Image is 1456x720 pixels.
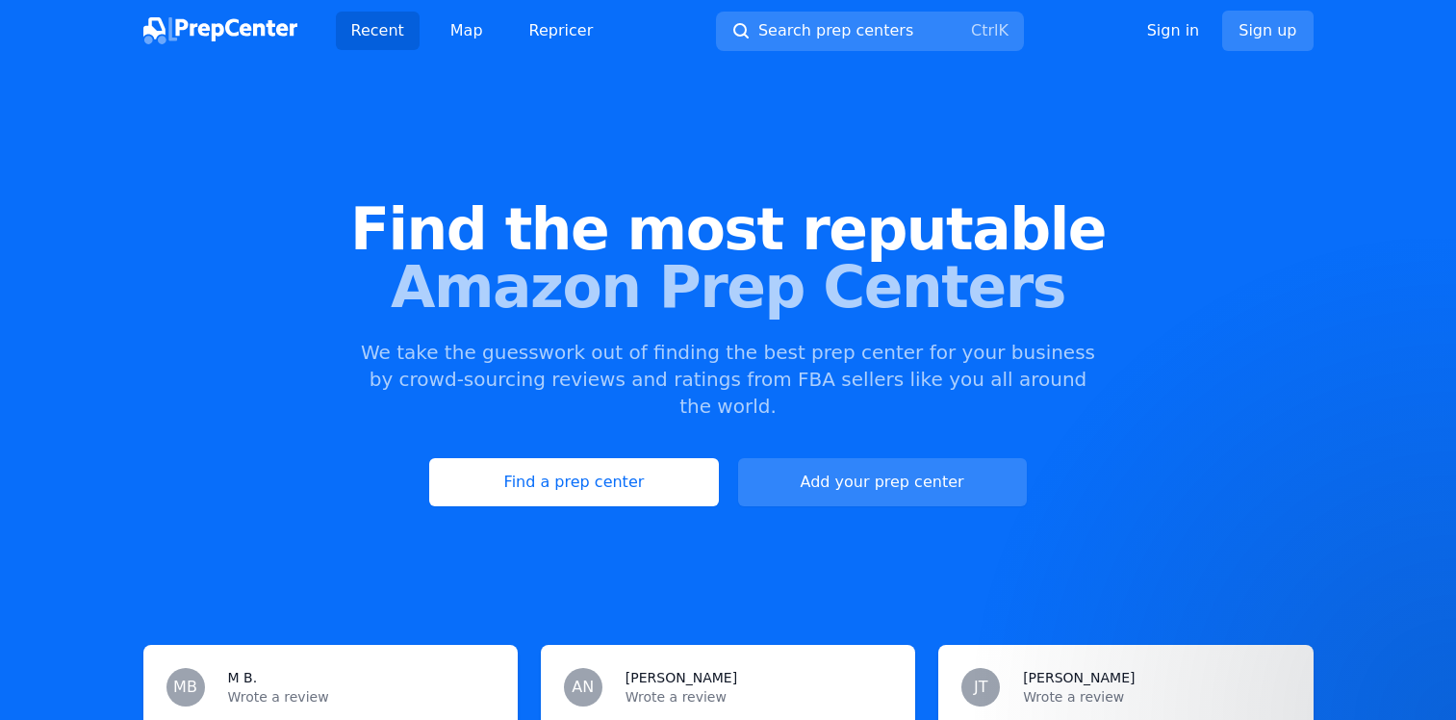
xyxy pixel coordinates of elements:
[31,258,1425,316] span: Amazon Prep Centers
[1222,11,1313,51] a: Sign up
[738,458,1027,506] a: Add your prep center
[716,12,1024,51] button: Search prep centersCtrlK
[514,12,609,50] a: Repricer
[336,12,420,50] a: Recent
[1147,19,1200,42] a: Sign in
[971,21,998,39] kbd: Ctrl
[1023,687,1290,707] p: Wrote a review
[998,21,1009,39] kbd: K
[1023,668,1135,687] h3: [PERSON_NAME]
[626,687,892,707] p: Wrote a review
[359,339,1098,420] p: We take the guesswork out of finding the best prep center for your business by crowd-sourcing rev...
[974,680,988,695] span: JT
[626,668,737,687] h3: [PERSON_NAME]
[429,458,718,506] a: Find a prep center
[143,17,297,44] img: PrepCenter
[228,687,495,707] p: Wrote a review
[228,668,258,687] h3: M B.
[31,200,1425,258] span: Find the most reputable
[572,680,594,695] span: AN
[1387,651,1433,697] iframe: Intercom live chat
[758,19,913,42] span: Search prep centers
[435,12,498,50] a: Map
[173,680,197,695] span: MB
